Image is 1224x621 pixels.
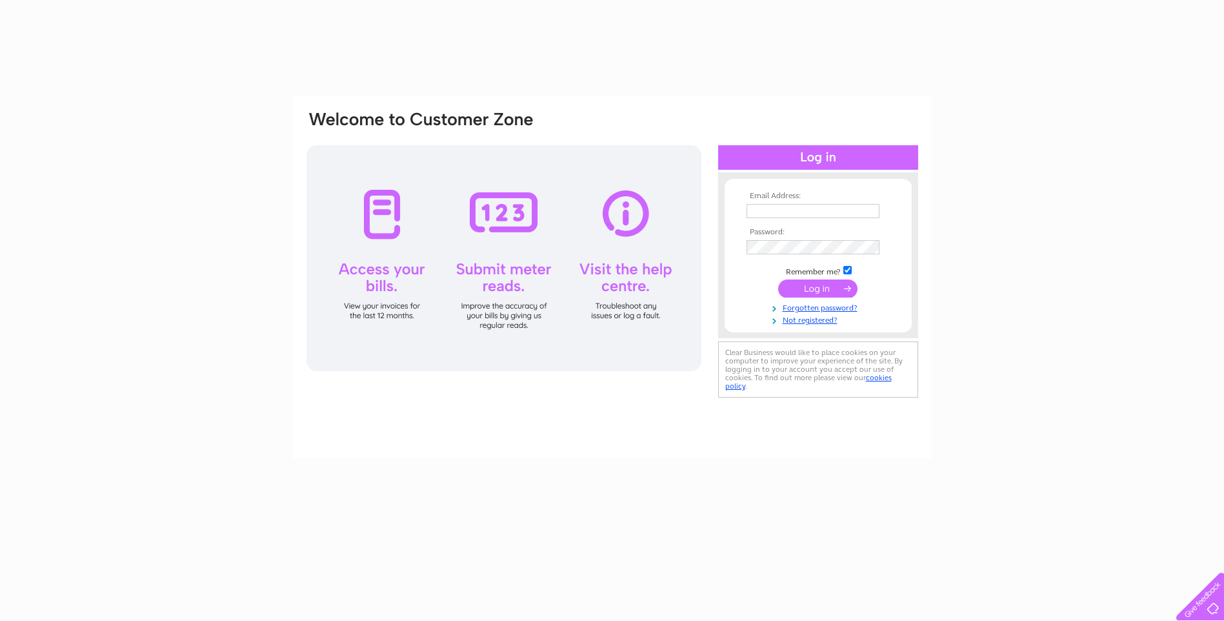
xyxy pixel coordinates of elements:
[743,264,893,277] td: Remember me?
[725,373,892,391] a: cookies policy
[747,313,893,325] a: Not registered?
[743,192,893,201] th: Email Address:
[743,228,893,237] th: Password:
[718,341,918,398] div: Clear Business would like to place cookies on your computer to improve your experience of the sit...
[778,280,858,298] input: Submit
[747,301,893,313] a: Forgotten password?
